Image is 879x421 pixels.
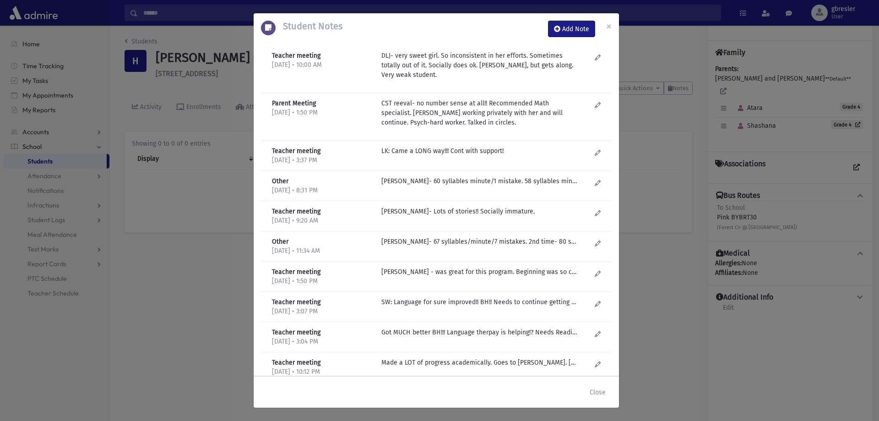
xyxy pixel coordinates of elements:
p: [DATE] • 1:50 PM [272,277,372,286]
b: Teacher meeting [272,147,320,155]
span: × [606,20,612,33]
p: [DATE] • 9:20 AM [272,216,372,225]
p: Got MUCH better BH!!! Language therpay is helping!? Needs Reading help-private! [PERSON_NAME]? [381,328,577,337]
h5: Student Notes [276,21,342,32]
b: Teacher meeting [272,208,320,215]
p: [DATE] • 10:00 AM [272,60,372,70]
b: Teacher meeting [272,359,320,366]
p: [DATE] • 3:04 PM [272,337,372,346]
p: [DATE] • 10:12 PM [272,367,372,377]
p: SW: Language for sure improved!! BH!! Needs to continue getting support. [381,297,577,307]
button: Close [599,13,619,39]
button: Close [584,384,612,400]
b: Other [272,238,288,246]
b: Parent Meeting [272,99,316,107]
p: [DATE] • 3:37 PM [272,156,372,165]
p: [DATE] • 8:31 PM [272,186,372,195]
p: Made a LOT of progress academically. Goes to [PERSON_NAME]. [PERSON_NAME] - doing tons for her! S... [381,358,577,367]
p: DLJ- very sweet girl. So inconsistent in her efforts. Sometimes totally out of it. Socially does ... [381,51,577,80]
b: Teacher meeting [272,328,320,336]
button: Add Note [548,21,595,37]
p: [DATE] • 3:07 PM [272,307,372,316]
p: [PERSON_NAME]- 67 syllables/minute/7 mistakes. 2nd time- 80 syllable/minute/7 mistakes [381,237,577,246]
p: [PERSON_NAME]- 60 syllables minute/1 mistake. 58 syllables minute/6 mistakes. Tracing nekudos, sh... [381,176,577,186]
p: CST reeval- no number sense at all!! Recommended Math specialist. [PERSON_NAME] working privately... [381,98,577,127]
p: [PERSON_NAME] - was great for this program. Beginning was so clueless, but really got good at it. [381,267,577,277]
p: [PERSON_NAME]- Lots of stories!! Socially immature. [381,207,577,216]
p: [DATE] • 1:50 PM [272,108,372,117]
p: [DATE] • 11:34 AM [272,246,372,256]
b: Teacher meeting [272,52,320,60]
b: Teacher meeting [272,298,320,306]
p: LK: Came a LONG way!!! Cont with support! [381,146,577,156]
b: Teacher meeting [272,268,320,276]
b: Other [272,177,288,185]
